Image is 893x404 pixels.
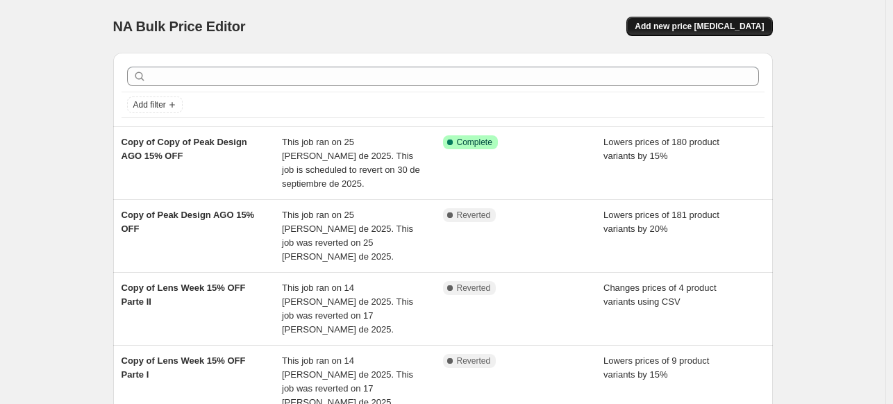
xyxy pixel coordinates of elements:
[457,137,492,148] span: Complete
[127,96,183,113] button: Add filter
[626,17,772,36] button: Add new price [MEDICAL_DATA]
[122,137,247,161] span: Copy of Copy of Peak Design AGO 15% OFF
[133,99,166,110] span: Add filter
[603,283,717,307] span: Changes prices of 4 product variants using CSV
[122,283,246,307] span: Copy of Lens Week 15% OFF Parte II
[282,210,413,262] span: This job ran on 25 [PERSON_NAME] de 2025. This job was reverted on 25 [PERSON_NAME] de 2025.
[457,210,491,221] span: Reverted
[603,137,719,161] span: Lowers prices of 180 product variants by 15%
[282,283,413,335] span: This job ran on 14 [PERSON_NAME] de 2025. This job was reverted on 17 [PERSON_NAME] de 2025.
[603,355,709,380] span: Lowers prices of 9 product variants by 15%
[122,210,255,234] span: Copy of Peak Design AGO 15% OFF
[457,355,491,367] span: Reverted
[282,137,420,189] span: This job ran on 25 [PERSON_NAME] de 2025. This job is scheduled to revert on 30 de septiembre de ...
[113,19,246,34] span: NA Bulk Price Editor
[635,21,764,32] span: Add new price [MEDICAL_DATA]
[457,283,491,294] span: Reverted
[603,210,719,234] span: Lowers prices of 181 product variants by 20%
[122,355,246,380] span: Copy of Lens Week 15% OFF Parte I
